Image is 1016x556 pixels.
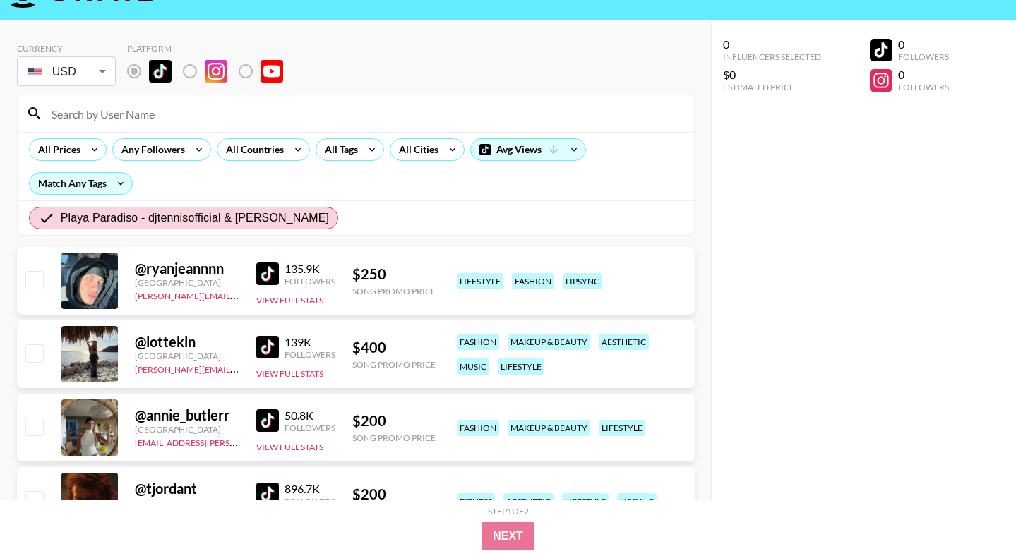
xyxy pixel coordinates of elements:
[256,295,323,306] button: View Full Stats
[217,139,287,160] div: All Countries
[945,485,999,539] iframe: Drift Widget Chat Controller
[563,273,602,289] div: lipsync
[723,68,821,82] div: $0
[482,522,534,550] button: Next
[135,260,239,277] div: @ ryanjeannnn
[285,262,335,276] div: 135.9K
[488,506,529,516] div: Step 1 of 2
[457,420,499,436] div: fashion
[508,334,590,350] div: makeup & beauty
[503,493,554,509] div: aesthetic
[135,351,239,361] div: [GEOGRAPHIC_DATA]
[256,409,279,432] img: TikTok
[457,273,503,289] div: lifestyle
[352,412,436,430] div: $ 200
[135,424,239,435] div: [GEOGRAPHIC_DATA]
[149,60,172,83] img: TikTok
[261,60,283,83] img: YouTube
[457,493,495,509] div: fitness
[898,68,949,82] div: 0
[30,173,132,194] div: Match Any Tags
[316,139,361,160] div: All Tags
[256,483,279,505] img: TikTok
[43,102,686,125] input: Search by User Name
[617,493,657,509] div: lipsync
[599,420,645,436] div: lifestyle
[352,359,436,370] div: Song Promo Price
[135,288,344,301] a: [PERSON_NAME][EMAIL_ADDRESS][DOMAIN_NAME]
[135,497,239,508] div: [GEOGRAPHIC_DATA]
[508,420,590,436] div: makeup & beauty
[723,82,821,92] div: Estimated Price
[127,43,294,54] div: Platform
[285,335,335,349] div: 139K
[285,482,335,496] div: 896.7K
[256,336,279,358] img: TikTok
[135,435,344,448] a: [EMAIL_ADDRESS][PERSON_NAME][DOMAIN_NAME]
[898,52,949,62] div: Followers
[471,139,585,160] div: Avg Views
[723,37,821,52] div: 0
[562,493,609,509] div: lifestyle
[256,442,323,452] button: View Full Stats
[898,37,949,52] div: 0
[285,349,335,360] div: Followers
[127,56,294,86] div: List locked to TikTok.
[30,139,83,160] div: All Prices
[352,485,436,503] div: $ 200
[352,286,436,296] div: Song Promo Price
[61,210,330,226] span: Playa Paradiso - djtennisofficial & [PERSON_NAME]
[285,276,335,286] div: Followers
[256,368,323,379] button: View Full Stats
[723,52,821,62] div: Influencers Selected
[352,339,436,356] div: $ 400
[390,139,441,160] div: All Cities
[113,139,188,160] div: Any Followers
[135,333,239,351] div: @ lottekln
[352,433,436,443] div: Song Promo Price
[512,273,554,289] div: fashion
[285,409,335,423] div: 50.8K
[457,334,499,350] div: fashion
[352,265,436,283] div: $ 250
[285,423,335,433] div: Followers
[457,358,489,375] div: music
[135,406,239,424] div: @ annie_butlerr
[898,82,949,92] div: Followers
[498,358,544,375] div: lifestyle
[135,361,344,375] a: [PERSON_NAME][EMAIL_ADDRESS][DOMAIN_NAME]
[17,43,116,54] div: Currency
[135,277,239,288] div: [GEOGRAPHIC_DATA]
[20,59,113,84] div: USD
[285,496,335,507] div: Followers
[256,262,279,285] img: TikTok
[135,480,239,497] div: @ tjordant
[205,60,227,83] img: Instagram
[599,334,649,350] div: aesthetic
